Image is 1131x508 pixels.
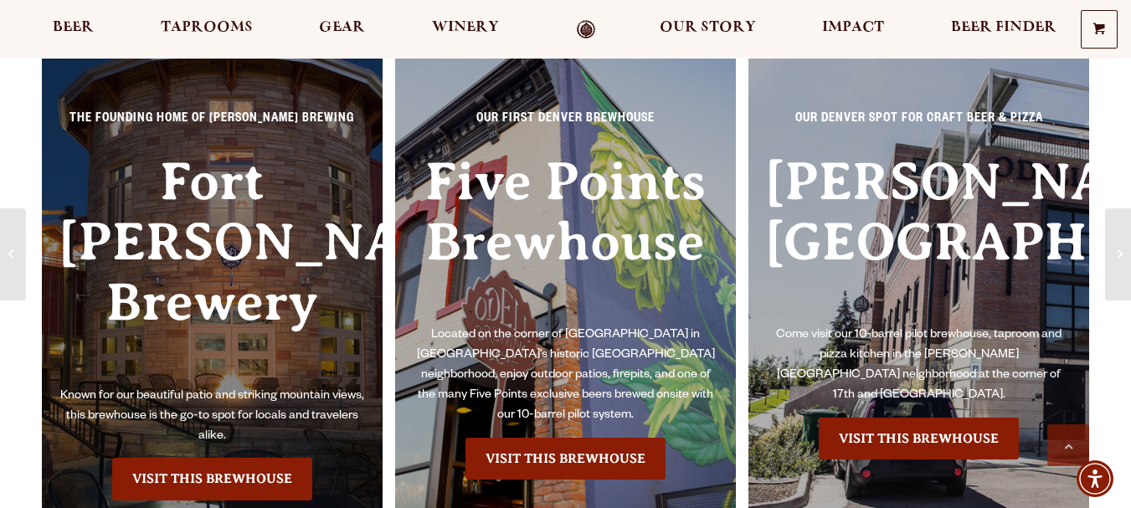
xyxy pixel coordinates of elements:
[660,21,756,34] span: Our Story
[822,21,884,34] span: Impact
[940,20,1067,39] a: Beer Finder
[765,151,1072,326] h3: [PERSON_NAME][GEOGRAPHIC_DATA]
[53,21,94,34] span: Beer
[319,21,365,34] span: Gear
[951,21,1056,34] span: Beer Finder
[112,458,312,500] a: Visit the Fort Collin's Brewery & Taproom
[819,418,1019,459] a: Visit the Sloan’s Lake Brewhouse
[412,151,719,326] h3: Five Points Brewhouse
[432,21,499,34] span: Winery
[59,110,366,140] p: The Founding Home of [PERSON_NAME] Brewing
[649,20,767,39] a: Our Story
[421,20,510,39] a: Winery
[811,20,895,39] a: Impact
[465,438,666,480] a: Visit the Five Points Brewhouse
[1077,460,1113,497] div: Accessibility Menu
[555,20,618,39] a: Odell Home
[765,110,1072,140] p: Our Denver spot for craft beer & pizza
[59,151,366,387] h3: Fort [PERSON_NAME] Brewery
[765,326,1072,406] p: Come visit our 10-barrel pilot brewhouse, taproom and pizza kitchen in the [PERSON_NAME][GEOGRAPH...
[161,21,253,34] span: Taprooms
[59,387,366,447] p: Known for our beautiful patio and striking mountain views, this brewhouse is the go-to spot for l...
[1047,424,1089,466] a: Scroll to top
[308,20,376,39] a: Gear
[412,110,719,140] p: Our First Denver Brewhouse
[412,326,719,426] p: Located on the corner of [GEOGRAPHIC_DATA] in [GEOGRAPHIC_DATA]’s historic [GEOGRAPHIC_DATA] neig...
[42,20,105,39] a: Beer
[150,20,264,39] a: Taprooms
